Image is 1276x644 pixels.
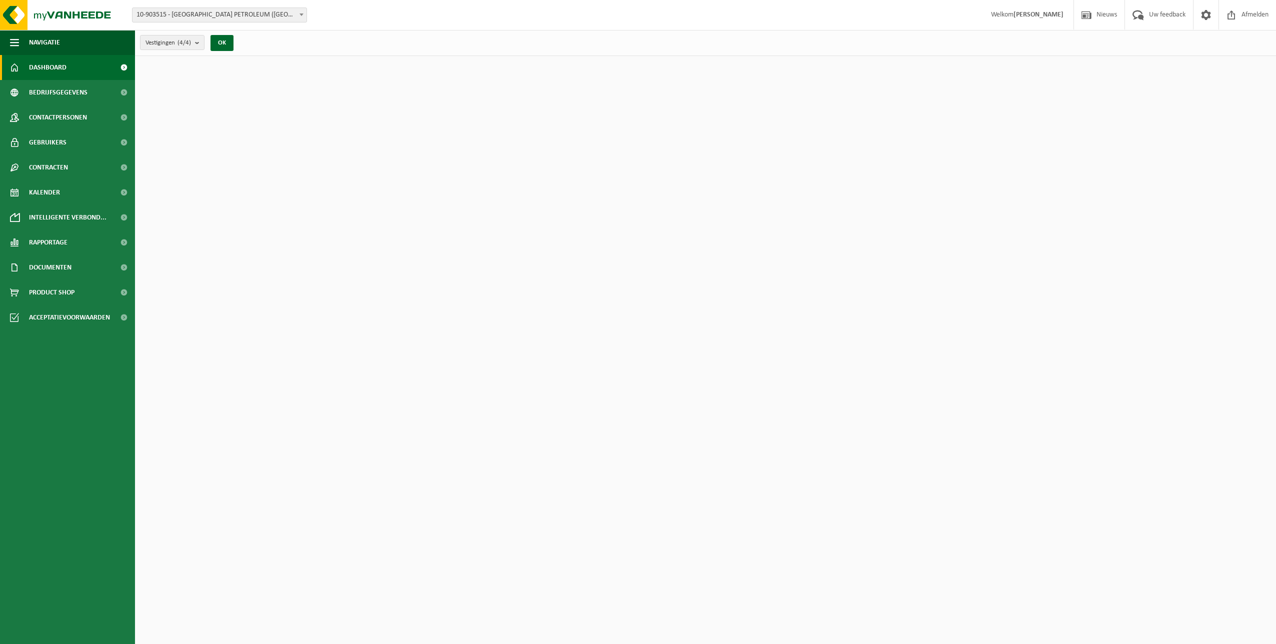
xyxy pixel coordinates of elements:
span: Acceptatievoorwaarden [29,305,110,330]
button: OK [210,35,233,51]
span: Gebruikers [29,130,66,155]
span: Product Shop [29,280,74,305]
strong: [PERSON_NAME] [1013,11,1063,18]
span: 10-903515 - KUWAIT PETROLEUM (BELGIUM) NV - ANTWERPEN [132,7,307,22]
span: Rapportage [29,230,67,255]
button: Vestigingen(4/4) [140,35,204,50]
span: Kalender [29,180,60,205]
span: Bedrijfsgegevens [29,80,87,105]
span: Navigatie [29,30,60,55]
span: 10-903515 - KUWAIT PETROLEUM (BELGIUM) NV - ANTWERPEN [132,8,306,22]
count: (4/4) [177,39,191,46]
span: Contactpersonen [29,105,87,130]
span: Intelligente verbond... [29,205,106,230]
span: Documenten [29,255,71,280]
span: Contracten [29,155,68,180]
span: Vestigingen [145,35,191,50]
span: Dashboard [29,55,66,80]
